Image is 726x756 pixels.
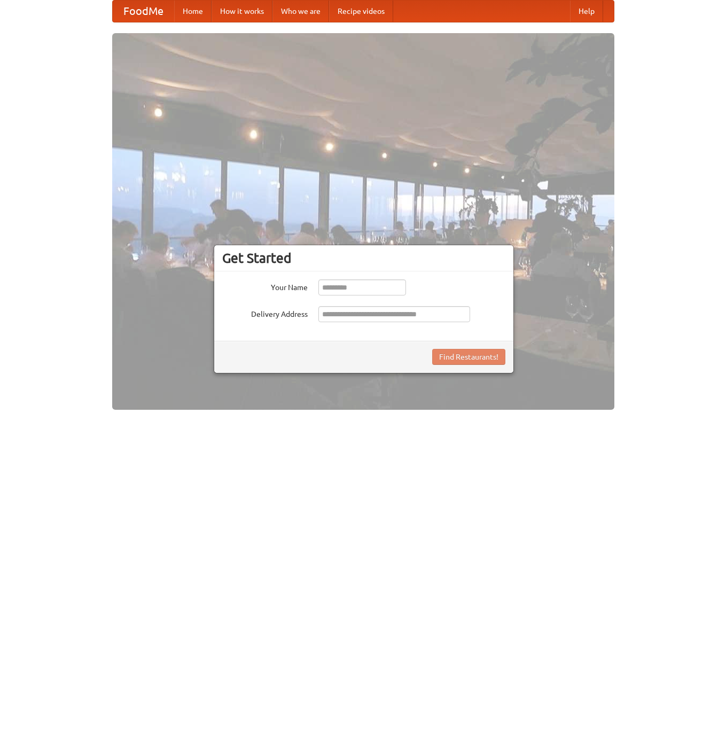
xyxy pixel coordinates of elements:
[113,1,174,22] a: FoodMe
[570,1,603,22] a: Help
[432,349,505,365] button: Find Restaurants!
[222,250,505,266] h3: Get Started
[212,1,272,22] a: How it works
[272,1,329,22] a: Who we are
[329,1,393,22] a: Recipe videos
[222,306,308,319] label: Delivery Address
[222,279,308,293] label: Your Name
[174,1,212,22] a: Home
